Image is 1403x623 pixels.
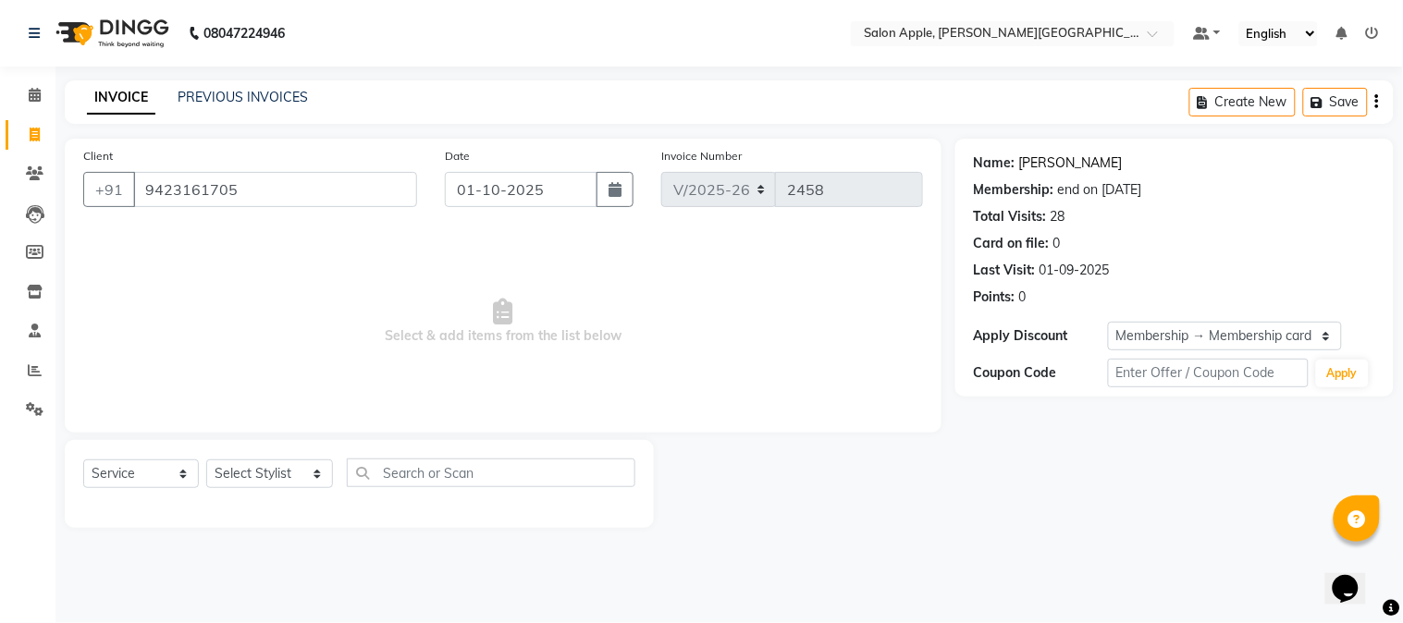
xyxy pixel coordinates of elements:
[1040,261,1110,280] div: 01-09-2025
[974,261,1036,280] div: Last Visit:
[1019,287,1027,307] div: 0
[1053,234,1061,253] div: 0
[133,172,417,207] input: Search by Name/Mobile/Email/Code
[974,234,1050,253] div: Card on file:
[347,458,635,487] input: Search or Scan
[974,153,1015,173] div: Name:
[1325,549,1385,605] iframe: chat widget
[1189,88,1296,116] button: Create New
[974,287,1015,307] div: Points:
[445,148,470,165] label: Date
[974,363,1108,383] div: Coupon Code
[83,229,923,414] span: Select & add items from the list below
[974,326,1108,346] div: Apply Discount
[178,89,308,105] a: PREVIOUS INVOICES
[87,81,155,115] a: INVOICE
[1108,359,1309,387] input: Enter Offer / Coupon Code
[1051,207,1065,226] div: 28
[661,148,742,165] label: Invoice Number
[1058,180,1142,200] div: end on [DATE]
[974,207,1047,226] div: Total Visits:
[83,148,113,165] label: Client
[1316,360,1369,387] button: Apply
[83,172,135,207] button: +91
[47,7,174,59] img: logo
[974,180,1054,200] div: Membership:
[1019,153,1123,173] a: [PERSON_NAME]
[1303,88,1368,116] button: Save
[203,7,285,59] b: 08047224946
